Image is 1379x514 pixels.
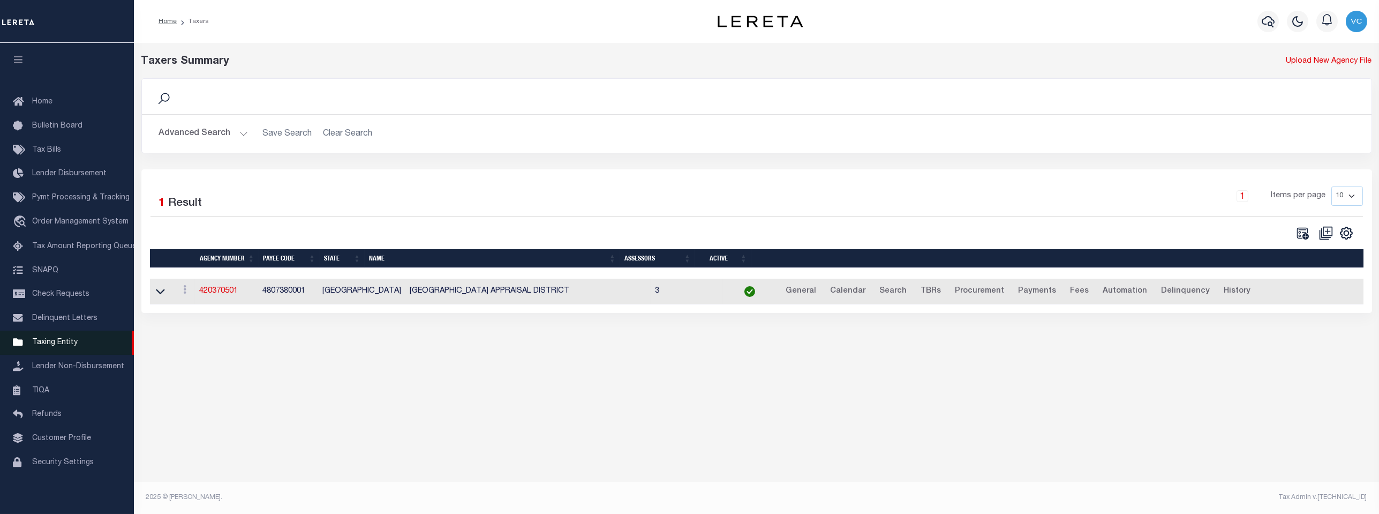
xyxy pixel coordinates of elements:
span: Pymt Processing & Tracking [32,194,130,202]
button: Advanced Search [159,123,248,144]
span: Security Settings [32,459,94,466]
div: Taxers Summary [141,54,1060,70]
th: Active: activate to sort column ascending [695,249,751,268]
th: Assessors: activate to sort column ascending [620,249,695,268]
a: Delinquency [1156,283,1215,300]
span: Order Management System [32,218,129,226]
th: State: activate to sort column ascending [320,249,365,268]
a: Automation [1098,283,1152,300]
a: Procurement [950,283,1009,300]
span: Delinquent Letters [32,315,97,322]
li: Taxers [177,17,209,26]
span: Bulletin Board [32,122,82,130]
img: check-icon-green.svg [744,286,755,297]
td: 4807380001 [258,279,318,305]
div: 2025 © [PERSON_NAME]. [138,493,757,502]
span: Tax Bills [32,146,61,154]
td: 3 [651,279,722,305]
a: TBRs [916,283,946,300]
span: Tax Amount Reporting Queue [32,243,137,250]
th: Payee Code: activate to sort column ascending [259,249,320,268]
a: 420370501 [199,287,238,295]
img: logo-dark.svg [718,16,803,27]
a: Search [875,283,911,300]
td: [GEOGRAPHIC_DATA] [318,279,405,305]
img: svg+xml;base64,PHN2ZyB4bWxucz0iaHR0cDovL3d3dy53My5vcmcvMjAwMC9zdmciIHBvaW50ZXItZXZlbnRzPSJub25lIi... [1346,11,1367,32]
span: 1 [159,198,165,209]
span: Home [32,98,52,106]
a: Fees [1065,283,1094,300]
span: Customer Profile [32,435,91,442]
i: travel_explore [13,215,30,229]
a: 1 [1237,190,1248,202]
a: Calendar [825,283,870,300]
a: Upload New Agency File [1286,56,1372,68]
span: Items per page [1271,190,1326,202]
span: TIQA [32,386,49,394]
a: History [1219,283,1255,300]
span: Taxing Entity [32,339,78,346]
span: Check Requests [32,290,89,298]
a: Payments [1013,283,1061,300]
span: Lender Non-Disbursement [32,363,124,370]
td: [GEOGRAPHIC_DATA] APPRAISAL DISTRICT [405,279,651,305]
div: Tax Admin v.[TECHNICAL_ID] [765,493,1367,502]
th: Name: activate to sort column ascending [365,249,620,268]
span: SNAPQ [32,266,58,274]
label: Result [169,195,202,212]
a: Home [159,18,177,25]
span: Refunds [32,411,62,418]
a: General [781,283,821,300]
th: Agency Number: activate to sort column ascending [195,249,259,268]
span: Lender Disbursement [32,170,107,177]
